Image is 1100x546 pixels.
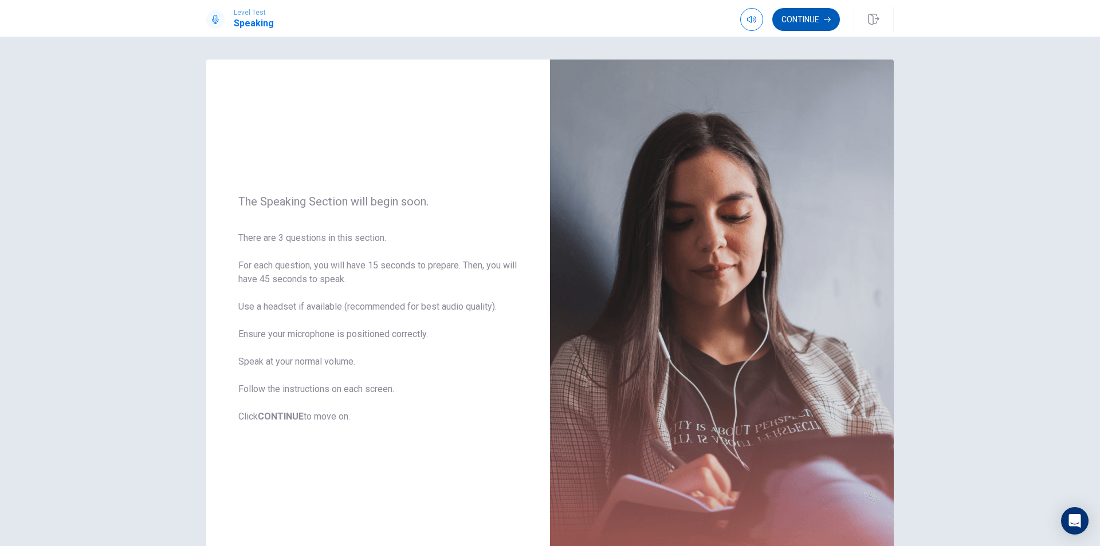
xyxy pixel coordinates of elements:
span: The Speaking Section will begin soon. [238,195,518,208]
button: Continue [772,8,840,31]
b: CONTINUE [258,411,304,422]
h1: Speaking [234,17,274,30]
span: Level Test [234,9,274,17]
span: There are 3 questions in this section. For each question, you will have 15 seconds to prepare. Th... [238,231,518,424]
div: Open Intercom Messenger [1061,507,1089,535]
